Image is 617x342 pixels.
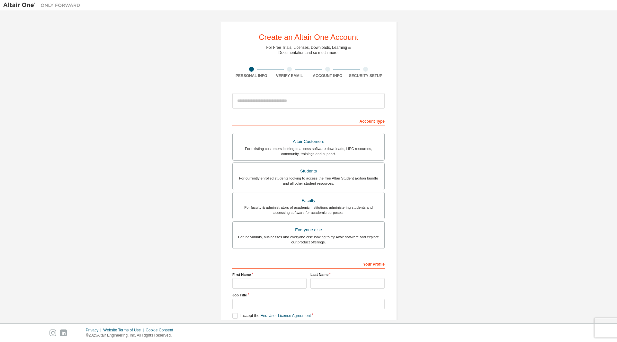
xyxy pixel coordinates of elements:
[86,328,103,333] div: Privacy
[232,313,311,319] label: I accept the
[86,333,177,338] p: © 2025 Altair Engineering, Inc. All Rights Reserved.
[237,146,380,156] div: For existing customers looking to access software downloads, HPC resources, community, trainings ...
[60,329,67,336] img: linkedin.svg
[103,328,146,333] div: Website Terms of Use
[232,293,385,298] label: Job Title
[232,272,307,277] label: First Name
[146,328,177,333] div: Cookie Consent
[266,45,351,55] div: For Free Trials, Licenses, Downloads, Learning & Documentation and so much more.
[237,167,380,176] div: Students
[237,196,380,205] div: Faculty
[49,329,56,336] img: instagram.svg
[232,259,385,269] div: Your Profile
[259,33,358,41] div: Create an Altair One Account
[237,234,380,245] div: For individuals, businesses and everyone else looking to try Altair software and explore our prod...
[3,2,84,8] img: Altair One
[271,73,309,78] div: Verify Email
[237,137,380,146] div: Altair Customers
[237,205,380,215] div: For faculty & administrators of academic institutions administering students and accessing softwa...
[232,116,385,126] div: Account Type
[237,225,380,234] div: Everyone else
[347,73,385,78] div: Security Setup
[308,73,347,78] div: Account Info
[237,176,380,186] div: For currently enrolled students looking to access the free Altair Student Edition bundle and all ...
[261,313,311,318] a: End-User License Agreement
[232,73,271,78] div: Personal Info
[310,272,385,277] label: Last Name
